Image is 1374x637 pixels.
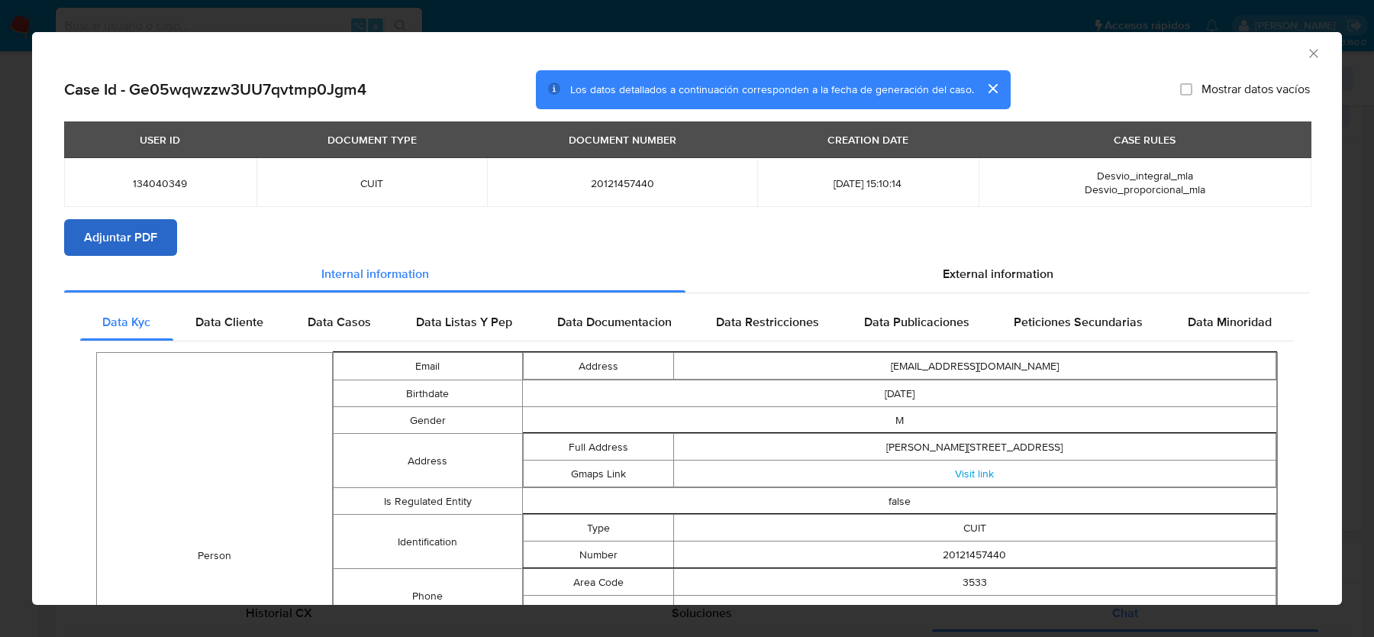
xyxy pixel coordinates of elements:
span: Data Listas Y Pep [416,313,512,331]
span: [DATE] 15:10:14 [776,176,960,190]
span: Los datos detallados a continuación corresponden a la fecha de generación del caso. [570,82,974,97]
div: USER ID [131,127,189,153]
div: DOCUMENT NUMBER [560,127,685,153]
td: Gmaps Link [523,461,673,487]
td: CUIT [673,515,1276,542]
span: CUIT [275,176,469,190]
td: Type [523,515,673,542]
div: CREATION DATE [818,127,918,153]
span: Data Minoridad [1188,313,1272,331]
button: cerrar [974,70,1011,107]
input: Mostrar datos vacíos [1180,83,1192,95]
td: Identification [334,515,522,569]
span: 134040349 [82,176,238,190]
button: Cerrar ventana [1306,46,1320,60]
a: Visit link [955,466,994,481]
button: Adjuntar PDF [64,219,177,256]
td: Number [523,596,673,622]
div: closure-recommendation-modal [32,32,1342,605]
span: External information [943,265,1053,283]
td: Address [523,353,673,380]
td: Address [334,434,522,488]
span: Data Restricciones [716,313,819,331]
span: Adjuntar PDF [84,221,157,254]
span: Desvio_proporcional_mla [1085,182,1205,197]
span: Data Casos [308,313,371,331]
td: M [522,407,1277,434]
span: Internal information [321,265,429,283]
td: Number [523,542,673,568]
td: 3533 [673,569,1276,596]
td: [DATE] [522,380,1277,407]
td: 20121457440 [673,542,1276,568]
td: Email [334,353,522,380]
span: Data Documentacion [557,313,672,331]
td: false [522,488,1277,515]
td: Phone [334,569,522,623]
td: Full Address [523,434,673,461]
span: Mostrar datos vacíos [1201,82,1310,97]
td: Area Code [523,569,673,596]
span: Desvio_integral_mla [1097,168,1193,183]
div: Detailed info [64,256,1310,293]
td: Birthdate [334,380,522,407]
span: 20121457440 [505,176,738,190]
td: 445048 [673,596,1276,622]
span: Data Cliente [195,313,263,331]
span: Data Kyc [102,313,150,331]
span: Data Publicaciones [864,313,969,331]
td: Is Regulated Entity [334,488,522,515]
div: CASE RULES [1105,127,1185,153]
span: Peticiones Secundarias [1014,313,1143,331]
td: Gender [334,407,522,434]
div: Detailed internal info [80,304,1294,341]
h2: Case Id - Ge05wqwzzw3UU7qvtmp0Jgm4 [64,79,366,99]
td: [PERSON_NAME][STREET_ADDRESS] [673,434,1276,461]
div: DOCUMENT TYPE [318,127,426,153]
td: [EMAIL_ADDRESS][DOMAIN_NAME] [673,353,1276,380]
